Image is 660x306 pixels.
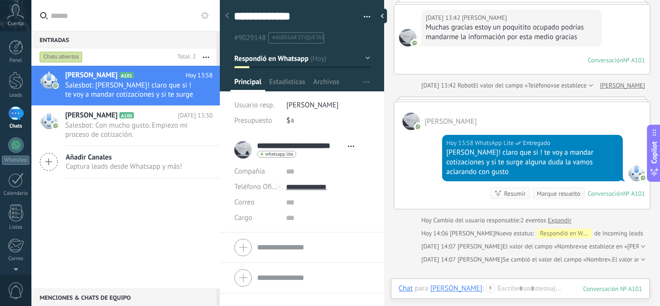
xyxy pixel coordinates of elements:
span: Archivos [313,77,339,91]
span: Teléfono Oficina [234,182,285,191]
img: com.amocrm.amocrmwa.svg [640,175,646,181]
span: WhatsApp Lite [628,164,645,181]
div: 101 [583,285,642,293]
span: Robot [458,81,473,89]
div: Leads [2,92,30,99]
span: 2 eventos [520,216,546,225]
span: Entregado [523,138,550,148]
img: com.amocrm.amocrmwa.svg [52,122,59,129]
span: [PERSON_NAME] [65,111,117,120]
span: Cuenta [8,21,24,27]
div: Respondió en Whatsapp [537,229,592,238]
div: Total: 2 [174,52,196,62]
span: Victor Gabino Camilo Sant [399,29,416,46]
div: Panel [2,58,30,64]
img: com.amocrm.amocrmwa.svg [52,82,59,89]
a: [PERSON_NAME] A101 Hoy 13:58 Salesbot: [PERSON_NAME]! claro que si ! te voy a mandar cotizaciones... [31,66,220,105]
span: Principal [234,77,261,91]
div: Hoy 14:06 [421,229,450,238]
div: de Incoming leads [495,229,643,238]
div: № A101 [623,189,645,198]
span: se establece en «[PHONE_NUMBER]» [554,81,653,90]
span: Nautus [458,255,502,263]
div: Menciones & Chats de equipo [31,289,216,306]
span: Victor Gabino Camilo Sant [462,13,507,23]
div: [DATE] 13:42 [421,81,458,90]
span: WhatsApp Lite [475,138,514,148]
span: Salesbot: Con mucho gusto. Empiezo mi proceso de cotización. [65,121,194,139]
div: [PERSON_NAME]! claro que si ! te voy a mandar cotizaciones y si te surge alguna duda la vamos acl... [446,148,618,177]
span: Usuario resp. [234,101,274,110]
div: Correo [2,256,30,262]
div: Conversación [588,189,623,198]
a: [PERSON_NAME] [600,81,645,90]
span: Victor Gabino Camilo Sant [425,117,477,126]
div: WhatsApp [2,156,29,165]
div: Calendario [2,190,30,197]
span: Hoy 13:58 [186,71,213,80]
span: Presupuesto [234,116,272,125]
span: Estadísticas [269,77,305,91]
span: El valor del campo «Teléfono» [473,81,554,90]
div: Chats [2,123,30,130]
img: com.amocrm.amocrmwa.svg [411,40,418,46]
div: Usuario resp. [234,98,279,113]
img: com.amocrm.amocrmwa.svg [415,123,421,130]
span: El valor del campo «Nombre» [502,242,581,251]
div: Chats abiertos [40,51,83,63]
span: [PERSON_NAME] [287,101,339,110]
span: A100 [119,112,133,118]
span: : [482,284,484,293]
button: Más [196,48,216,66]
span: #agregar etiquetas [272,34,324,41]
div: Compañía [234,164,279,179]
span: para [415,284,428,293]
button: Correo [234,195,255,210]
div: Entradas [31,31,216,48]
button: Teléfono Oficina [234,179,279,195]
div: Presupuesto [234,113,279,129]
span: Correo [234,198,255,207]
div: Victor Gabino Camilo Sant [430,284,482,292]
div: Cargo [234,210,279,226]
span: Victor Gabino Camilo Sant [402,113,420,130]
span: [PERSON_NAME] [65,71,117,80]
div: Hoy [421,216,433,225]
div: Marque resuelto [537,189,580,198]
span: Copilot [649,141,659,163]
span: #9029148 [234,33,266,43]
div: Listas [2,224,30,231]
span: Nautus [450,229,495,237]
span: Captura leads desde Whatsapp y más! [66,162,182,171]
span: A101 [119,72,133,78]
span: Se cambió el valor del campo «Nombre». [502,255,612,264]
span: Cargo [234,214,252,221]
div: Muchas gracias estoy un poquitito ocupado podrías mandarme la información por esta medio gracias [426,23,598,42]
a: [PERSON_NAME] A100 [DATE] 13:30 Salesbot: Con mucho gusto. Empiezo mi proceso de cotización. [31,106,220,146]
span: Nautus [458,242,502,250]
div: [DATE] 14:07 [421,255,458,264]
div: Hoy 13:58 [446,138,475,148]
div: Cambio del usuario responsable: [421,216,572,225]
span: whatsapp lite [265,152,293,157]
span: [DATE] 13:30 [178,111,213,120]
span: Nuevo estatus: [495,229,534,238]
span: Añadir Canales [66,153,182,162]
div: [DATE] 13:42 [426,13,462,23]
a: Expandir [548,216,572,225]
div: № A101 [623,56,645,64]
div: Ocultar [377,9,387,23]
div: Resumir [504,189,526,198]
span: Salesbot: [PERSON_NAME]! claro que si ! te voy a mandar cotizaciones y si te surge alguna duda la... [65,81,194,99]
div: $ [287,113,370,129]
div: [DATE] 14:07 [421,242,458,251]
div: Conversación [588,56,623,64]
